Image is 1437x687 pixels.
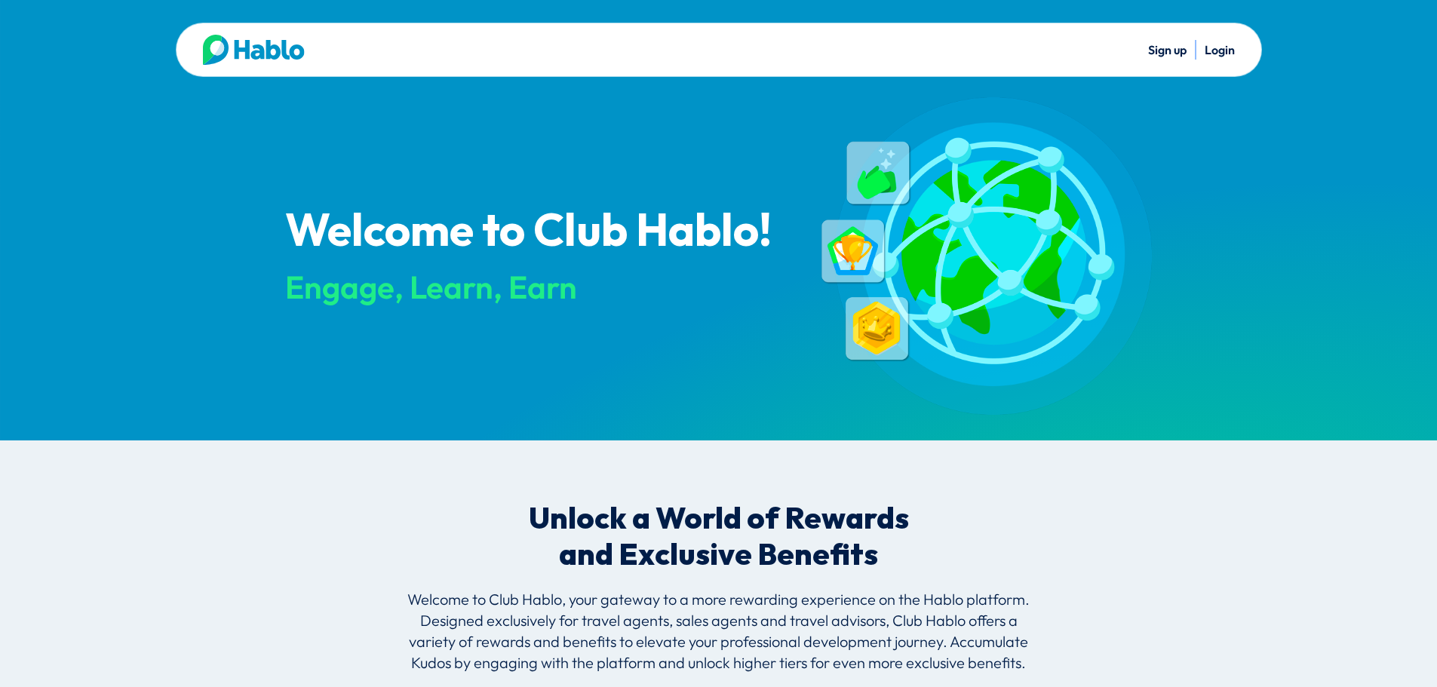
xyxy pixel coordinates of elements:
img: Hablo logo main 2 [203,35,305,65]
div: Engage, Learn, Earn [285,270,795,305]
p: Unlock a World of Rewards and Exclusive Benefits [517,501,921,574]
a: Login [1205,42,1235,57]
a: Sign up [1148,42,1187,57]
p: Welcome to Club Hablo! [285,207,795,257]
